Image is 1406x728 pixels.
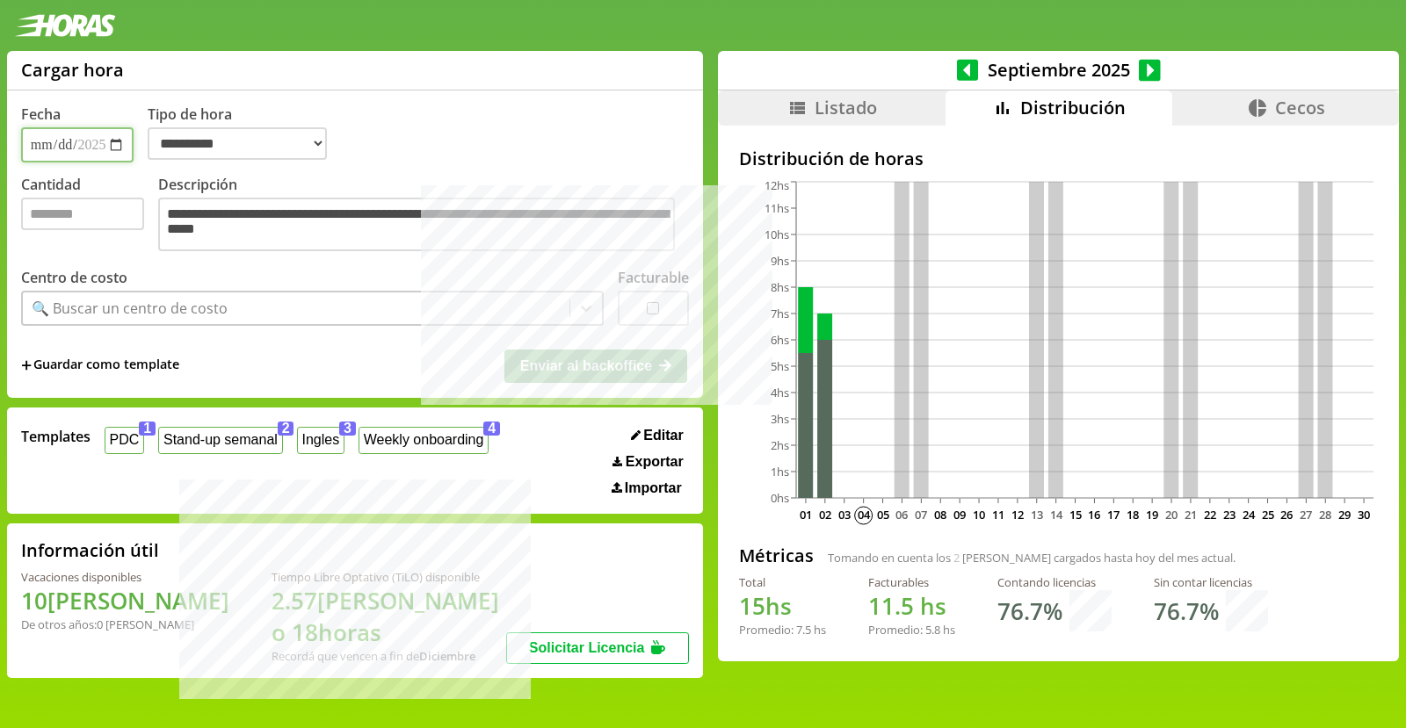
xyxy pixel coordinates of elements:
[765,227,789,242] tspan: 10hs
[272,585,506,648] h1: 2.57 [PERSON_NAME] o 18 horas
[1154,595,1219,627] h1: 76.7 %
[739,147,1378,170] h2: Distribución de horas
[1301,507,1313,523] text: 27
[739,544,814,567] h2: Métricas
[916,507,928,523] text: 07
[21,58,124,82] h1: Cargar hora
[934,507,946,523] text: 08
[1243,507,1256,523] text: 24
[868,622,955,638] div: Promedio: hs
[1050,507,1063,523] text: 14
[771,490,789,506] tspan: 0hs
[868,574,955,590] div: Facturables
[1262,507,1274,523] text: 25
[739,622,826,638] div: Promedio: hs
[868,590,955,622] h1: hs
[1089,507,1101,523] text: 16
[1127,507,1139,523] text: 18
[21,616,229,632] div: De otros años: 0 [PERSON_NAME]
[800,507,812,523] text: 01
[359,427,489,454] button: Weekly onboarding4
[739,574,826,590] div: Total
[739,590,765,622] span: 15
[21,538,159,562] h2: Información útil
[419,648,475,664] b: Diciembre
[158,427,282,454] button: Stand-up semanal2
[272,569,506,585] div: Tiempo Libre Optativo (TiLO) disponible
[21,427,91,446] span: Templates
[643,428,683,443] span: Editar
[272,648,506,664] div: Recordá que vencen a fin de
[158,175,689,256] label: Descripción
[765,200,789,216] tspan: 11hs
[896,507,909,523] text: 06
[815,96,877,119] span: Listado
[21,268,127,287] label: Centro de costo
[626,427,689,444] button: Editar
[21,356,32,375] span: +
[771,358,789,374] tspan: 5hs
[1223,507,1236,523] text: 23
[1165,507,1178,523] text: 20
[992,507,1004,523] text: 11
[105,427,144,454] button: PDC1
[339,422,356,436] span: 3
[771,332,789,348] tspan: 6hs
[1275,96,1325,119] span: Cecos
[32,299,228,318] div: 🔍 Buscar un centro de costo
[1281,507,1294,523] text: 26
[158,198,675,251] textarea: Descripción
[21,198,144,230] input: Cantidad
[819,507,831,523] text: 02
[529,640,645,655] span: Solicitar Licencia
[21,569,229,585] div: Vacaciones disponibles
[771,464,789,479] tspan: 1hs
[997,595,1062,627] h1: 76.7 %
[739,590,826,622] h1: hs
[771,411,789,427] tspan: 3hs
[625,480,682,496] span: Importar
[1319,507,1331,523] text: 28
[607,453,688,471] button: Exportar
[148,127,327,160] select: Tipo de hora
[978,58,1139,82] span: Septiembre 2025
[1154,574,1268,590] div: Sin contar licencias
[1031,507,1043,523] text: 13
[1146,507,1158,523] text: 19
[148,105,341,162] label: Tipo de hora
[297,427,344,454] button: Ingles3
[796,622,811,638] span: 7.5
[506,632,689,664] button: Solicitar Licencia
[973,507,985,523] text: 10
[771,253,789,269] tspan: 9hs
[771,279,789,295] tspan: 8hs
[868,590,914,622] span: 11.5
[626,454,684,470] span: Exportar
[1069,507,1082,523] text: 15
[858,507,871,523] text: 04
[21,105,61,124] label: Fecha
[278,422,294,436] span: 2
[997,574,1112,590] div: Contando licencias
[765,177,789,193] tspan: 12hs
[771,437,789,453] tspan: 2hs
[1204,507,1216,523] text: 22
[618,268,689,287] label: Facturable
[953,550,960,566] span: 2
[1338,507,1351,523] text: 29
[771,385,789,400] tspan: 4hs
[953,507,966,523] text: 09
[877,507,889,523] text: 05
[828,550,1236,566] span: Tomando en cuenta los [PERSON_NAME] cargados hasta hoy del mes actual.
[14,14,116,37] img: logotipo
[1185,507,1197,523] text: 21
[771,306,789,321] tspan: 7hs
[139,422,156,436] span: 1
[21,585,229,616] h1: 10 [PERSON_NAME]
[21,356,179,375] span: +Guardar como template
[483,422,500,436] span: 4
[925,622,940,638] span: 5.8
[1020,96,1126,119] span: Distribución
[1011,507,1024,523] text: 12
[1108,507,1120,523] text: 17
